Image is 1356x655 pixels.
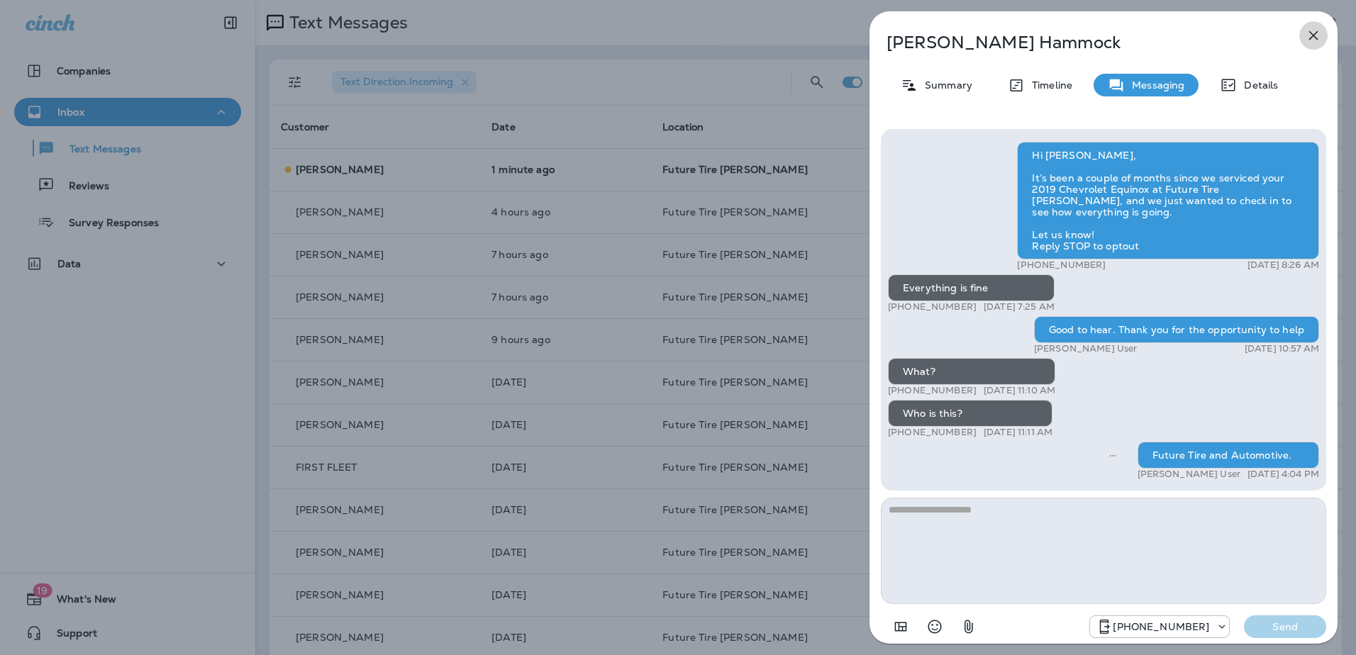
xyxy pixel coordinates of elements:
[888,427,977,438] p: [PHONE_NUMBER]
[1109,448,1116,461] span: Sent
[887,33,1274,52] p: [PERSON_NAME] Hammock
[1113,621,1209,632] p: [PHONE_NUMBER]
[888,301,977,313] p: [PHONE_NUMBER]
[888,385,977,396] p: [PHONE_NUMBER]
[1138,442,1320,469] div: Future Tire and Automotive.
[888,274,1055,301] div: Everything is fine
[1138,469,1241,480] p: [PERSON_NAME] User
[1247,259,1319,271] p: [DATE] 8:26 AM
[918,79,972,91] p: Summary
[921,612,949,641] button: Select an emoji
[1034,316,1319,343] div: Good to hear. Thank you for the opportunity to help
[1017,259,1106,271] p: [PHONE_NUMBER]
[984,385,1055,396] p: [DATE] 11:10 AM
[1034,343,1138,354] p: [PERSON_NAME] User
[1017,142,1319,259] div: Hi [PERSON_NAME], It’s been a couple of months since we serviced your 2019 Chevrolet Equinox at F...
[984,427,1052,438] p: [DATE] 11:11 AM
[888,358,1055,385] div: What?
[1247,469,1319,480] p: [DATE] 4:04 PM
[1245,343,1319,354] p: [DATE] 10:57 AM
[1125,79,1184,91] p: Messaging
[1025,79,1072,91] p: Timeline
[1090,618,1229,635] div: +1 (928) 232-1970
[888,400,1052,427] div: Who is this?
[984,301,1055,313] p: [DATE] 7:25 AM
[887,612,915,641] button: Add in a premade template
[1237,79,1278,91] p: Details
